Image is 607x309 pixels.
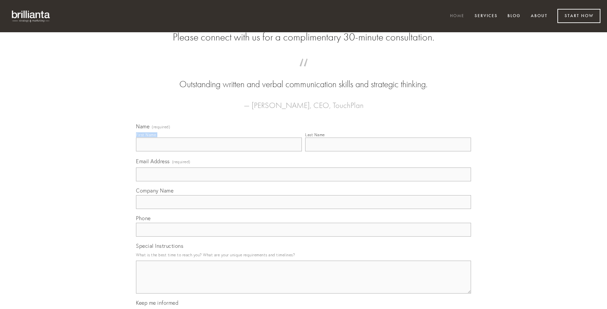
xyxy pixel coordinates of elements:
[136,31,471,43] h2: Please connect with us for a complimentary 30-minute consultation.
[7,7,56,26] img: brillianta - research, strategy, marketing
[305,132,325,137] div: Last Name
[136,123,149,130] span: Name
[152,125,170,129] span: (required)
[136,250,471,259] p: What is the best time to reach you? What are your unique requirements and timelines?
[503,11,525,22] a: Blog
[136,243,183,249] span: Special Instructions
[146,65,461,91] blockquote: Outstanding written and verbal communication skills and strategic thinking.
[557,9,600,23] a: Start Now
[136,215,151,221] span: Phone
[146,65,461,78] span: “
[136,299,178,306] span: Keep me informed
[527,11,552,22] a: About
[136,132,156,137] div: First Name
[136,158,170,165] span: Email Address
[470,11,502,22] a: Services
[446,11,469,22] a: Home
[146,91,461,112] figcaption: — [PERSON_NAME], CEO, TouchPlan
[136,187,173,194] span: Company Name
[172,157,191,166] span: (required)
